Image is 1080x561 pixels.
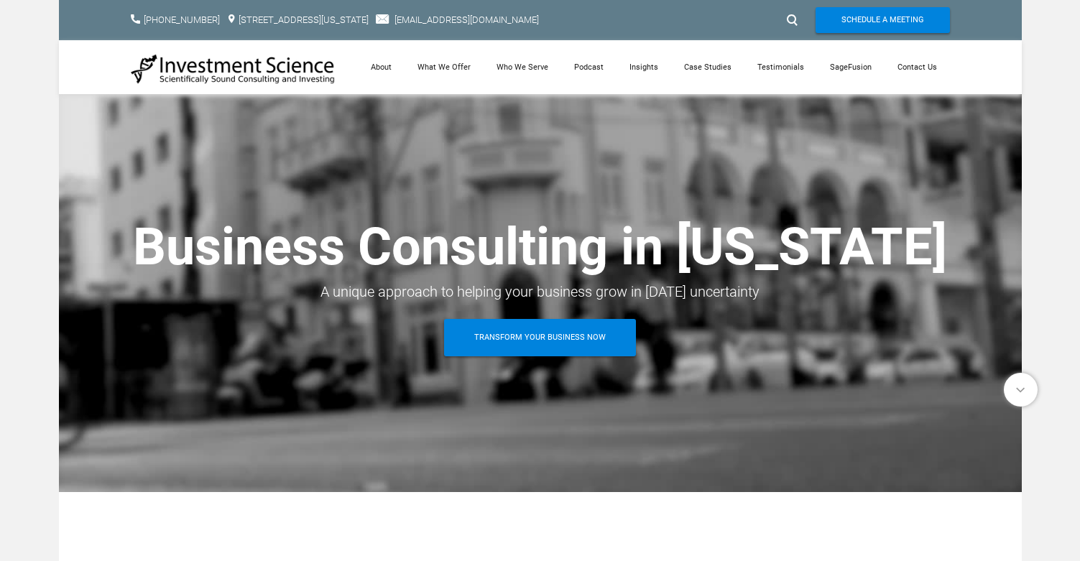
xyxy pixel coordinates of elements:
span: Schedule A Meeting [841,7,924,33]
a: [PHONE_NUMBER] [144,14,220,25]
a: [EMAIL_ADDRESS][DOMAIN_NAME] [394,14,539,25]
div: A unique approach to helping your business grow in [DATE] uncertainty [131,279,950,305]
a: Transform Your Business Now [444,319,636,356]
a: Podcast [561,40,617,94]
a: Insights [617,40,671,94]
a: What We Offer [405,40,484,94]
a: Case Studies [671,40,744,94]
img: Investment Science | NYC Consulting Services [131,53,336,85]
a: About [358,40,405,94]
a: [STREET_ADDRESS][US_STATE]​ [239,14,369,25]
a: Schedule A Meeting [816,7,950,33]
a: SageFusion [817,40,885,94]
a: Testimonials [744,40,817,94]
a: Contact Us [885,40,950,94]
strong: Business Consulting in [US_STATE] [133,216,947,277]
a: Who We Serve [484,40,561,94]
span: Transform Your Business Now [474,319,606,356]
